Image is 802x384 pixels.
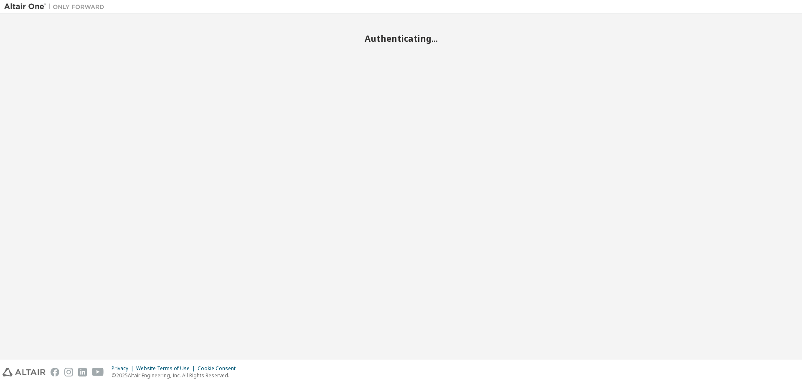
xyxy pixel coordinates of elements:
img: Altair One [4,3,109,11]
img: youtube.svg [92,368,104,376]
div: Cookie Consent [198,365,241,372]
img: linkedin.svg [78,368,87,376]
div: Privacy [112,365,136,372]
p: © 2025 Altair Engineering, Inc. All Rights Reserved. [112,372,241,379]
div: Website Terms of Use [136,365,198,372]
img: facebook.svg [51,368,59,376]
img: altair_logo.svg [3,368,46,376]
h2: Authenticating... [4,33,798,44]
img: instagram.svg [64,368,73,376]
